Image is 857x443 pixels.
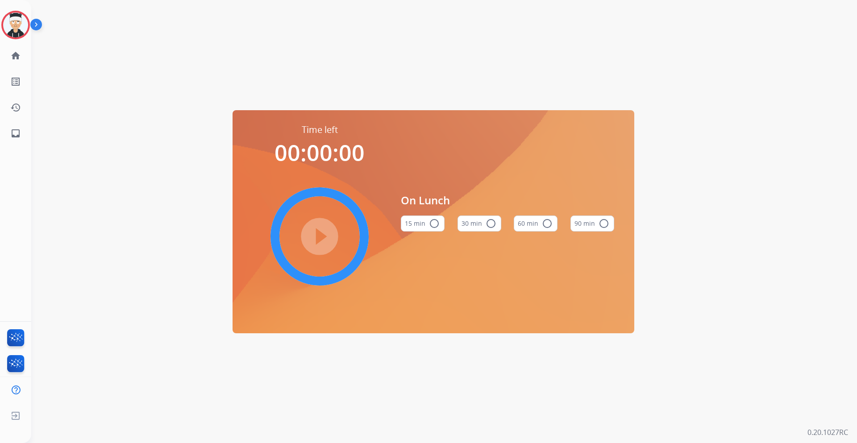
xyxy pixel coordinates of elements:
[302,124,338,136] span: Time left
[275,137,365,168] span: 00:00:00
[401,215,445,232] button: 15 min
[10,128,21,139] mat-icon: inbox
[570,215,614,232] button: 90 min
[401,192,614,208] span: On Lunch
[514,215,557,232] button: 60 min
[429,218,440,229] mat-icon: radio_button_unchecked
[458,215,501,232] button: 30 min
[599,218,609,229] mat-icon: radio_button_unchecked
[486,218,496,229] mat-icon: radio_button_unchecked
[10,102,21,113] mat-icon: history
[10,76,21,87] mat-icon: list_alt
[542,218,553,229] mat-icon: radio_button_unchecked
[807,427,848,438] p: 0.20.1027RC
[3,12,28,37] img: avatar
[10,50,21,61] mat-icon: home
